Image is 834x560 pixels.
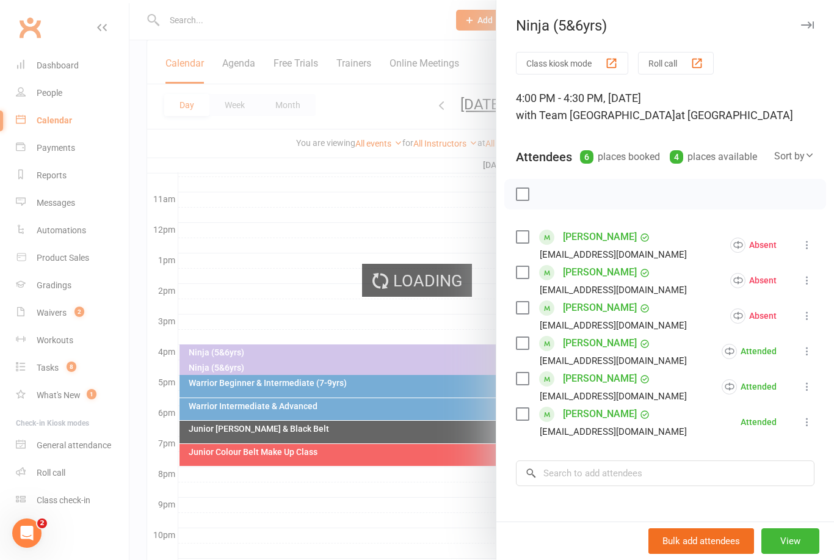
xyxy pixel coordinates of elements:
div: Ninja (5&6yrs) [496,17,834,34]
span: at [GEOGRAPHIC_DATA] [675,109,793,122]
a: [PERSON_NAME] [563,369,637,388]
a: [PERSON_NAME] [563,404,637,424]
div: 6 [580,150,593,164]
div: Notes [516,519,548,536]
div: [EMAIL_ADDRESS][DOMAIN_NAME] [540,247,687,263]
div: [EMAIL_ADDRESS][DOMAIN_NAME] [540,353,687,369]
div: Absent [730,308,777,324]
a: [PERSON_NAME] [563,263,637,282]
div: Sort by [774,148,814,164]
div: places booked [580,148,660,165]
span: with Team [GEOGRAPHIC_DATA] [516,109,675,122]
button: Bulk add attendees [648,528,754,554]
div: Attended [722,379,777,395]
a: [PERSON_NAME] [563,333,637,353]
a: [PERSON_NAME] [563,227,637,247]
div: Absent [730,273,777,288]
div: Attended [722,344,777,359]
button: Roll call [638,52,714,75]
iframe: Intercom live chat [12,518,42,548]
div: Attended [741,418,777,426]
div: places available [670,148,757,165]
span: 2 [37,518,47,528]
input: Search to add attendees [516,460,814,486]
div: [EMAIL_ADDRESS][DOMAIN_NAME] [540,282,687,298]
a: [PERSON_NAME] [563,298,637,318]
div: [EMAIL_ADDRESS][DOMAIN_NAME] [540,318,687,333]
button: Class kiosk mode [516,52,628,75]
div: 4:00 PM - 4:30 PM, [DATE] [516,90,814,124]
div: [EMAIL_ADDRESS][DOMAIN_NAME] [540,424,687,440]
div: [EMAIL_ADDRESS][DOMAIN_NAME] [540,388,687,404]
div: 4 [670,150,683,164]
button: View [761,528,819,554]
div: Absent [730,238,777,253]
div: Attendees [516,148,572,165]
